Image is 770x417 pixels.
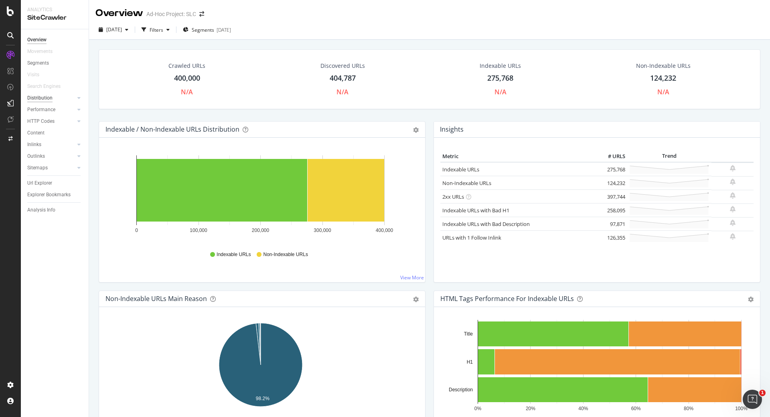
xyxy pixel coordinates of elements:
div: HTTP Codes [27,117,55,126]
a: URLs with 1 Follow Inlink [442,234,501,241]
a: Content [27,129,83,137]
div: bell-plus [730,233,736,240]
div: 404,787 [330,73,356,83]
text: 20% [526,406,535,411]
a: Search Engines [27,82,69,91]
text: 0% [474,406,482,411]
div: Distribution [27,94,53,102]
text: 300,000 [314,228,331,233]
div: Overview [27,36,47,44]
span: 1 [759,390,766,396]
div: Url Explorer [27,179,52,187]
div: Inlinks [27,140,41,149]
div: HTML Tags Performance for Indexable URLs [440,295,574,303]
div: Analytics [27,6,82,13]
a: Sitemaps [27,164,75,172]
div: Analysis Info [27,206,55,214]
div: Overview [95,6,143,20]
button: Filters [138,23,173,36]
div: Outlinks [27,152,45,161]
div: Search Engines [27,82,61,91]
a: Overview [27,36,83,44]
th: Metric [440,151,595,163]
div: Segments [27,59,49,67]
div: bell-plus [730,206,736,212]
a: Segments [27,59,83,67]
text: 200,000 [252,228,269,233]
div: bell-plus [730,165,736,171]
div: Discovered URLs [320,62,365,70]
a: Indexable URLs with Bad H1 [442,207,509,214]
div: N/A [657,87,669,97]
text: Title [464,331,473,337]
a: Outlinks [27,152,75,161]
div: Non-Indexable URLs [636,62,691,70]
td: 97,871 [595,217,627,231]
div: Filters [150,26,163,33]
div: Indexable / Non-Indexable URLs Distribution [105,125,239,133]
div: Crawled URLs [168,62,205,70]
a: Visits [27,71,47,79]
div: Content [27,129,45,137]
div: SiteCrawler [27,13,82,22]
div: 275,768 [487,73,513,83]
a: View More [400,274,424,281]
div: bell-plus [730,192,736,199]
span: Indexable URLs [217,251,251,258]
th: # URLS [595,151,627,163]
td: 258,095 [595,203,627,217]
text: 100% [735,406,748,411]
a: Distribution [27,94,75,102]
div: gear [413,127,419,133]
td: 275,768 [595,162,627,176]
text: 98.2% [256,395,269,401]
svg: A chart. [440,320,751,413]
a: Non-Indexable URLs [442,179,491,187]
a: 2xx URLs [442,193,464,200]
span: Segments [192,26,214,33]
span: 2025 Aug. 19th [106,26,122,33]
a: Indexable URLs [442,166,479,173]
div: Sitemaps [27,164,48,172]
div: arrow-right-arrow-left [199,11,204,17]
button: [DATE] [95,23,132,36]
a: Inlinks [27,140,75,149]
div: gear [413,297,419,302]
div: [DATE] [217,26,231,33]
span: Non-Indexable URLs [263,251,308,258]
iframe: Intercom live chat [743,390,762,409]
a: HTTP Codes [27,117,75,126]
td: 124,232 [595,176,627,190]
div: Indexable URLs [480,62,521,70]
a: Explorer Bookmarks [27,191,83,199]
td: 126,355 [595,231,627,244]
div: Performance [27,106,55,114]
svg: A chart. [105,320,416,413]
button: Segments[DATE] [180,23,234,36]
td: 397,744 [595,190,627,203]
div: Movements [27,47,53,56]
div: 124,232 [650,73,676,83]
div: Explorer Bookmarks [27,191,71,199]
div: bell-plus [730,220,736,226]
div: bell-plus [730,179,736,185]
a: Analysis Info [27,206,83,214]
text: 60% [631,406,641,411]
a: Indexable URLs with Bad Description [442,220,530,228]
div: N/A [336,87,349,97]
text: Description [449,387,473,393]
th: Trend [627,151,711,163]
text: H1 [467,359,473,365]
div: Non-Indexable URLs Main Reason [105,295,207,303]
text: 400,000 [376,228,393,233]
a: Url Explorer [27,179,83,187]
text: 40% [578,406,588,411]
text: 100,000 [190,228,207,233]
div: N/A [181,87,193,97]
text: 80% [684,406,693,411]
div: A chart. [105,151,416,244]
text: 0 [135,228,138,233]
a: Performance [27,106,75,114]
